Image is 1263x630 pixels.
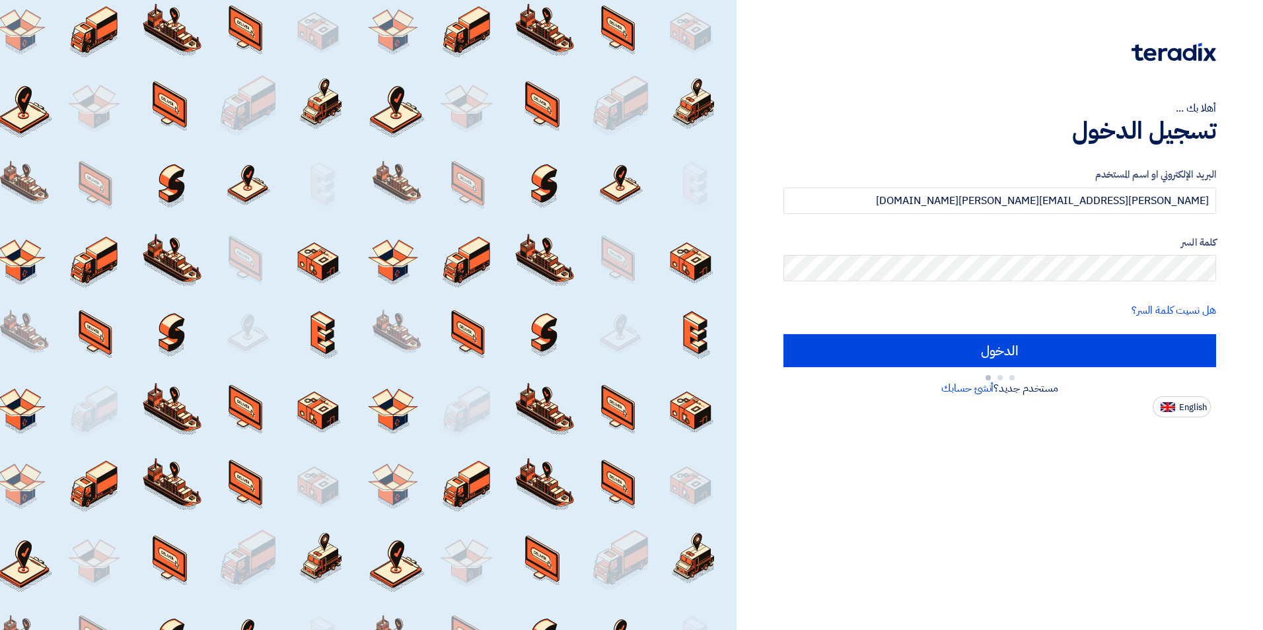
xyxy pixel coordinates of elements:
h1: تسجيل الدخول [783,116,1216,145]
img: Teradix logo [1132,43,1216,61]
a: أنشئ حسابك [941,380,993,396]
label: البريد الإلكتروني او اسم المستخدم [783,167,1216,182]
input: أدخل بريد العمل الإلكتروني او اسم المستخدم الخاص بك ... [783,188,1216,214]
div: مستخدم جديد؟ [783,380,1216,396]
img: en-US.png [1161,402,1175,412]
input: الدخول [783,334,1216,367]
span: English [1179,403,1207,412]
button: English [1153,396,1211,417]
label: كلمة السر [783,235,1216,250]
div: أهلا بك ... [783,100,1216,116]
a: هل نسيت كلمة السر؟ [1132,302,1216,318]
